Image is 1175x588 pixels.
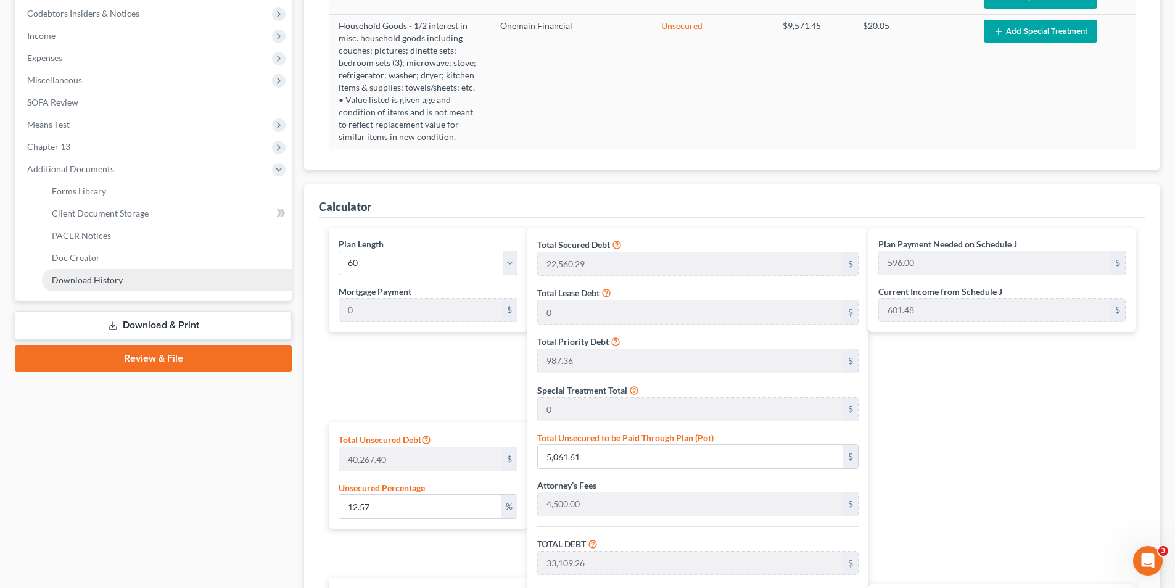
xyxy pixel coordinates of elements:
[853,14,974,149] td: $20.05
[42,202,292,225] a: Client Document Storage
[843,252,858,276] div: $
[843,492,858,516] div: $
[537,537,586,550] label: TOTAL DEBT
[1110,299,1125,322] div: $
[339,238,384,251] label: Plan Length
[27,119,70,130] span: Means Test
[42,247,292,269] a: Doc Creator
[27,30,56,41] span: Income
[1133,546,1163,576] iframe: Intercom live chat
[52,275,123,285] span: Download History
[339,481,425,494] label: Unsecured Percentage
[843,349,858,373] div: $
[537,479,596,492] label: Attorney’s Fees
[339,432,431,447] label: Total Unsecured Debt
[879,251,1110,275] input: 0.00
[537,238,610,251] label: Total Secured Debt
[538,398,843,421] input: 0.00
[538,492,843,516] input: 0.00
[501,495,517,518] div: %
[843,300,858,324] div: $
[773,14,854,149] td: $9,571.45
[537,335,609,348] label: Total Priority Debt
[490,14,652,149] td: Onemain Financial
[878,238,1017,251] label: Plan Payment Needed on Schedule J
[1110,251,1125,275] div: $
[1158,546,1168,556] span: 3
[502,447,517,471] div: $
[537,286,600,299] label: Total Lease Debt
[537,431,714,444] label: Total Unsecured to be Paid Through Plan (Pot)
[17,91,292,114] a: SOFA Review
[329,14,490,149] td: Household Goods - 1/2 interest in misc. household goods including couches; pictures; dinette sets...
[52,186,106,196] span: Forms Library
[878,285,1002,298] label: Current Income from Schedule J
[52,252,100,263] span: Doc Creator
[27,75,82,85] span: Miscellaneous
[42,269,292,291] a: Download History
[538,552,843,575] input: 0.00
[27,8,139,19] span: Codebtors Insiders & Notices
[879,299,1110,322] input: 0.00
[42,225,292,247] a: PACER Notices
[339,285,411,298] label: Mortgage Payment
[339,447,502,471] input: 0.00
[42,180,292,202] a: Forms Library
[538,349,843,373] input: 0.00
[27,164,114,174] span: Additional Documents
[843,445,858,468] div: $
[27,141,70,152] span: Chapter 13
[27,52,62,63] span: Expenses
[339,299,502,322] input: 0.00
[339,495,501,518] input: 0.00
[538,445,843,468] input: 0.00
[15,311,292,340] a: Download & Print
[537,384,627,397] label: Special Treatment Total
[651,14,772,149] td: Unsecured
[502,299,517,322] div: $
[52,230,111,241] span: PACER Notices
[984,20,1097,43] button: Add Special Treatment
[538,252,843,276] input: 0.00
[843,552,858,575] div: $
[27,97,78,107] span: SOFA Review
[538,300,843,324] input: 0.00
[843,398,858,421] div: $
[319,199,371,214] div: Calculator
[52,208,149,218] span: Client Document Storage
[15,345,292,372] a: Review & File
